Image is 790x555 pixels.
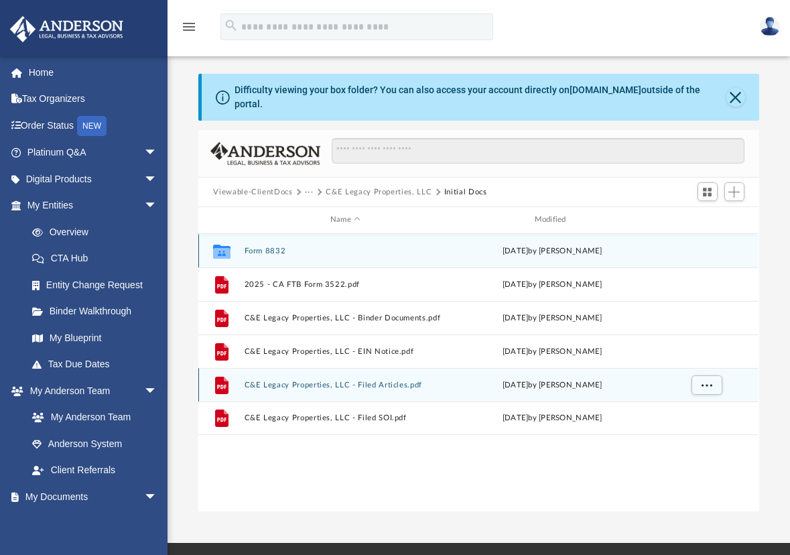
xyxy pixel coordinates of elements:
[444,186,487,198] button: Initial Docs
[724,182,744,201] button: Add
[224,18,239,33] i: search
[9,112,178,139] a: Order StatusNEW
[77,116,107,136] div: NEW
[9,192,178,219] a: My Entitiesarrow_drop_down
[452,345,653,357] div: [DATE] by [PERSON_NAME]
[19,219,178,245] a: Overview
[452,379,653,391] div: [DATE] by [PERSON_NAME]
[245,247,446,255] button: Form 8832
[19,298,178,325] a: Binder Walkthrough
[245,347,446,356] button: C&E Legacy Properties, LLC - EIN Notice.pdf
[452,412,653,424] div: [DATE] by [PERSON_NAME]
[144,139,171,167] span: arrow_drop_down
[760,17,780,36] img: User Pic
[19,245,178,272] a: CTA Hub
[245,414,446,422] button: C&E Legacy Properties, LLC - Filed SOI.pdf
[244,214,446,226] div: Name
[9,59,178,86] a: Home
[181,25,197,35] a: menu
[144,192,171,220] span: arrow_drop_down
[9,483,171,510] a: My Documentsarrow_drop_down
[213,186,292,198] button: Viewable-ClientDocs
[181,19,197,35] i: menu
[326,186,432,198] button: C&E Legacy Properties, LLC
[19,351,178,378] a: Tax Due Dates
[19,404,164,431] a: My Anderson Team
[144,483,171,511] span: arrow_drop_down
[305,186,314,198] button: ···
[19,457,171,484] a: Client Referrals
[245,314,446,322] button: C&E Legacy Properties, LLC - Binder Documents.pdf
[19,510,164,537] a: Box
[19,430,171,457] a: Anderson System
[245,381,446,389] button: C&E Legacy Properties, LLC - Filed Articles.pdf
[9,139,178,166] a: Platinum Q&Aarrow_drop_down
[245,280,446,289] button: 2025 - CA FTB Form 3522.pdf
[198,234,759,512] div: grid
[144,166,171,193] span: arrow_drop_down
[6,16,127,42] img: Anderson Advisors Platinum Portal
[452,214,653,226] div: Modified
[452,312,653,324] div: [DATE] by [PERSON_NAME]
[452,245,653,257] div: [DATE] by [PERSON_NAME]
[9,86,178,113] a: Tax Organizers
[9,166,178,192] a: Digital Productsarrow_drop_down
[144,377,171,405] span: arrow_drop_down
[235,83,726,111] div: Difficulty viewing your box folder? You can also access your account directly on outside of the p...
[452,278,653,290] div: [DATE] by [PERSON_NAME]
[692,375,722,395] button: More options
[726,88,745,107] button: Close
[19,324,171,351] a: My Blueprint
[570,84,641,95] a: [DOMAIN_NAME]
[332,138,744,164] input: Search files and folders
[204,214,238,226] div: id
[19,271,178,298] a: Entity Change Request
[698,182,718,201] button: Switch to Grid View
[659,214,753,226] div: id
[9,377,171,404] a: My Anderson Teamarrow_drop_down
